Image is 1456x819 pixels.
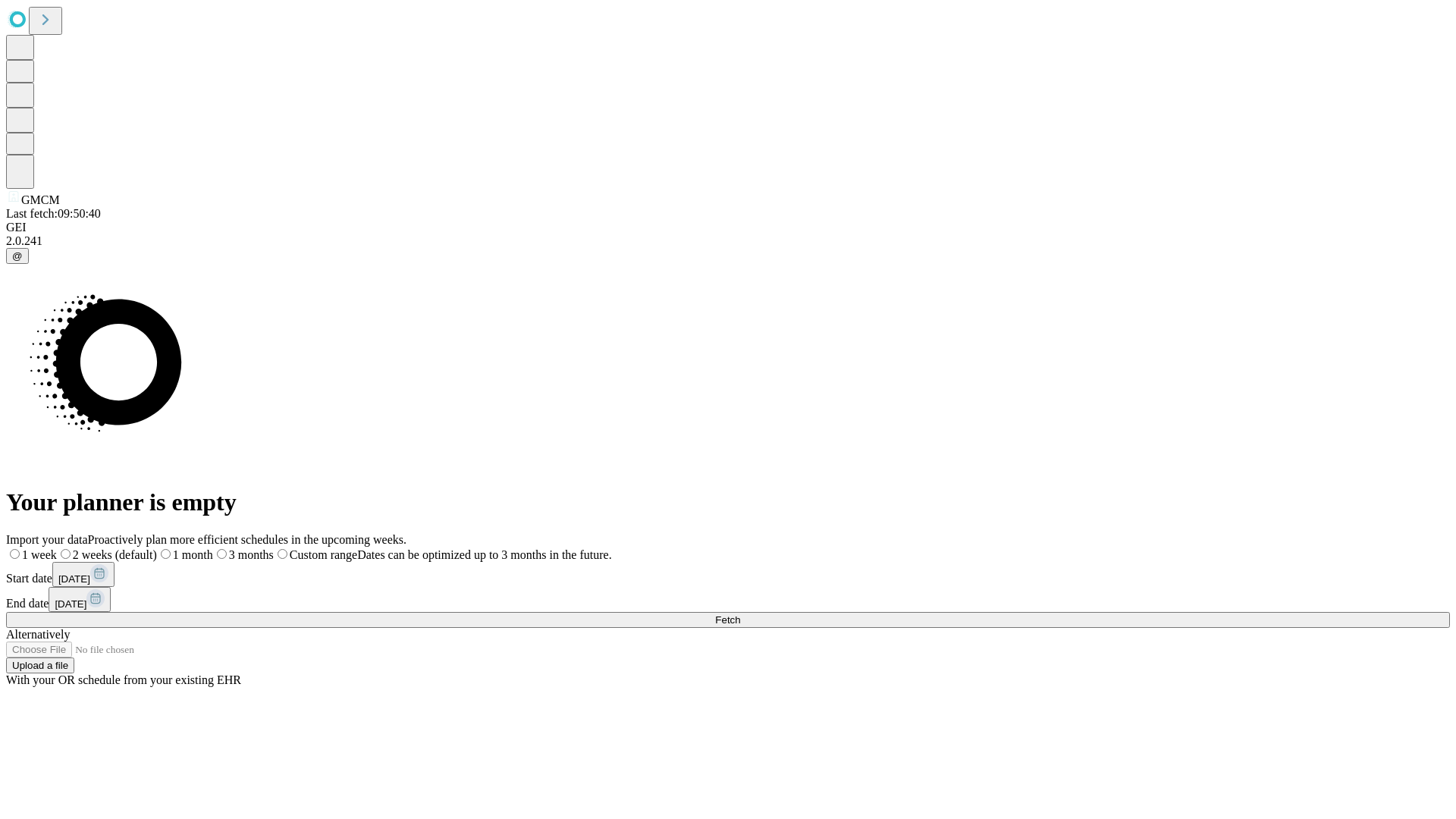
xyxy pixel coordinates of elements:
[6,248,29,264] button: @
[229,548,274,561] span: 3 months
[6,488,1450,516] h1: Your planner is empty
[161,549,171,559] input: 1 month
[61,549,71,559] input: 2 weeks (default)
[715,614,740,626] span: Fetch
[217,549,227,559] input: 3 months
[357,548,611,561] span: Dates can be optimized up to 3 months in the future.
[6,533,88,546] span: Import your data
[52,562,115,587] button: [DATE]
[6,673,241,686] span: With your OR schedule from your existing EHR
[49,587,111,612] button: [DATE]
[10,549,20,559] input: 1 week
[6,612,1450,628] button: Fetch
[6,628,70,641] span: Alternatively
[290,548,357,561] span: Custom range
[278,549,287,559] input: Custom rangeDates can be optimized up to 3 months in the future.
[6,562,1450,587] div: Start date
[6,234,1450,248] div: 2.0.241
[55,598,86,610] span: [DATE]
[73,548,157,561] span: 2 weeks (default)
[12,250,23,262] span: @
[6,657,74,673] button: Upload a file
[88,533,406,546] span: Proactively plan more efficient schedules in the upcoming weeks.
[6,207,101,220] span: Last fetch: 09:50:40
[173,548,213,561] span: 1 month
[58,573,90,585] span: [DATE]
[6,587,1450,612] div: End date
[22,548,57,561] span: 1 week
[21,193,60,206] span: GMCM
[6,221,1450,234] div: GEI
